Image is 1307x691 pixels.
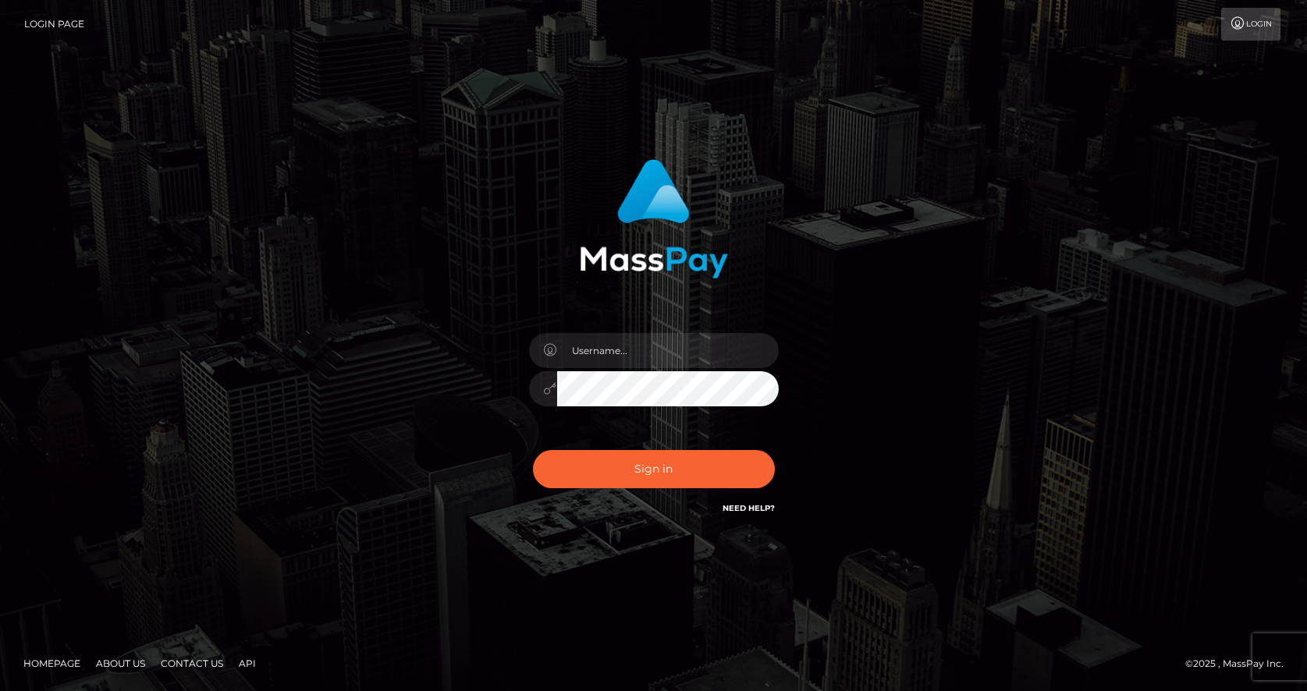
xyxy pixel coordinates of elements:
[233,651,262,675] a: API
[17,651,87,675] a: Homepage
[24,8,84,41] a: Login Page
[154,651,229,675] a: Contact Us
[90,651,151,675] a: About Us
[1221,8,1280,41] a: Login
[1185,655,1295,672] div: © 2025 , MassPay Inc.
[557,333,779,368] input: Username...
[580,159,728,278] img: MassPay Login
[533,450,775,488] button: Sign in
[723,503,775,513] a: Need Help?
